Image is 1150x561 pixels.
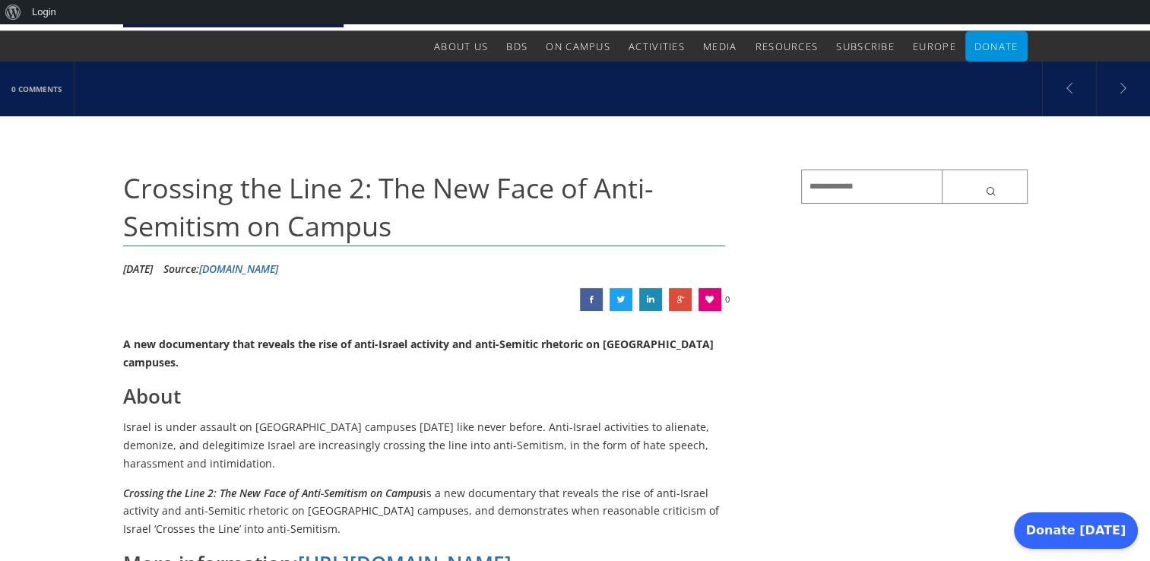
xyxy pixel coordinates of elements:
a: Crossing the Line 2: The New Face of Anti-Semitism on Campus [610,288,632,311]
span: Europe [913,40,956,53]
a: About Us [434,31,488,62]
span: Donate [974,40,1019,53]
a: Donate [974,31,1019,62]
a: Crossing the Line 2: The New Face of Anti-Semitism on Campus [580,288,603,311]
em: Crossing the Line 2: The New Face of Anti-Semitism on Campus [123,486,423,500]
a: Crossing the Line 2: The New Face of Anti-Semitism on Campus [639,288,662,311]
a: [DOMAIN_NAME] [199,261,278,276]
span: Media [703,40,737,53]
a: BDS [506,31,527,62]
div: Source: [163,258,278,280]
span: Resources [755,40,818,53]
span: On Campus [546,40,610,53]
p: is a new documentary that reveals the rise of anti-Israel activity and anti-Semitic rhetoric on [... [123,484,726,538]
p: Israel is under assault on [GEOGRAPHIC_DATA] campuses [DATE] like never before. Anti-Israel activ... [123,418,726,472]
a: Activities [629,31,685,62]
span: BDS [506,40,527,53]
li: [DATE] [123,258,153,280]
span: Subscribe [836,40,895,53]
span: Activities [629,40,685,53]
a: Media [703,31,737,62]
strong: A new documentary that reveals the rise of anti-Israel activity and anti-Semitic rhetoric on [GEO... [123,337,714,369]
span: 0 [725,288,730,311]
h3: About [123,382,726,410]
span: Crossing the Line 2: The New Face of Anti-Semitism on Campus [123,170,654,245]
a: Europe [913,31,956,62]
a: Resources [755,31,818,62]
a: On Campus [546,31,610,62]
a: Subscribe [836,31,895,62]
a: Crossing the Line 2: The New Face of Anti-Semitism on Campus [669,288,692,311]
span: About Us [434,40,488,53]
